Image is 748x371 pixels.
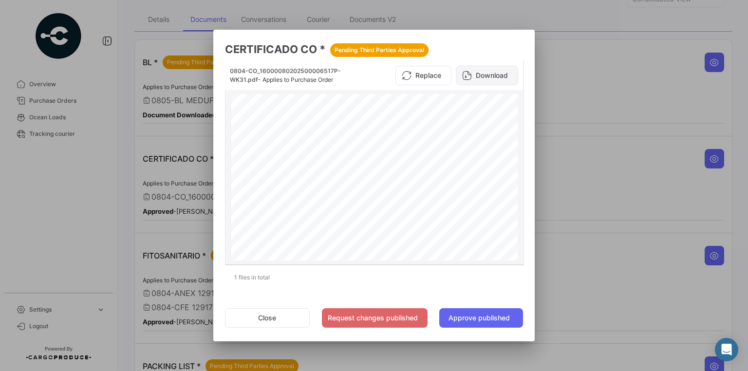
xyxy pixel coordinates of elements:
[225,41,523,57] h3: CERTIFICADO CO *
[715,338,738,361] div: Open Intercom Messenger
[395,66,451,85] button: Replace
[439,308,523,328] button: Approve published
[456,66,518,85] button: Download
[230,67,341,83] span: 0804-CO_16000080202500006517P-WK31.pdf
[322,308,428,328] button: Request changes published
[225,265,523,290] div: 1 files in total
[258,76,333,83] span: - Applies to Purchase Order
[335,46,424,55] span: Pending Third Parties Approval
[225,308,310,328] button: Close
